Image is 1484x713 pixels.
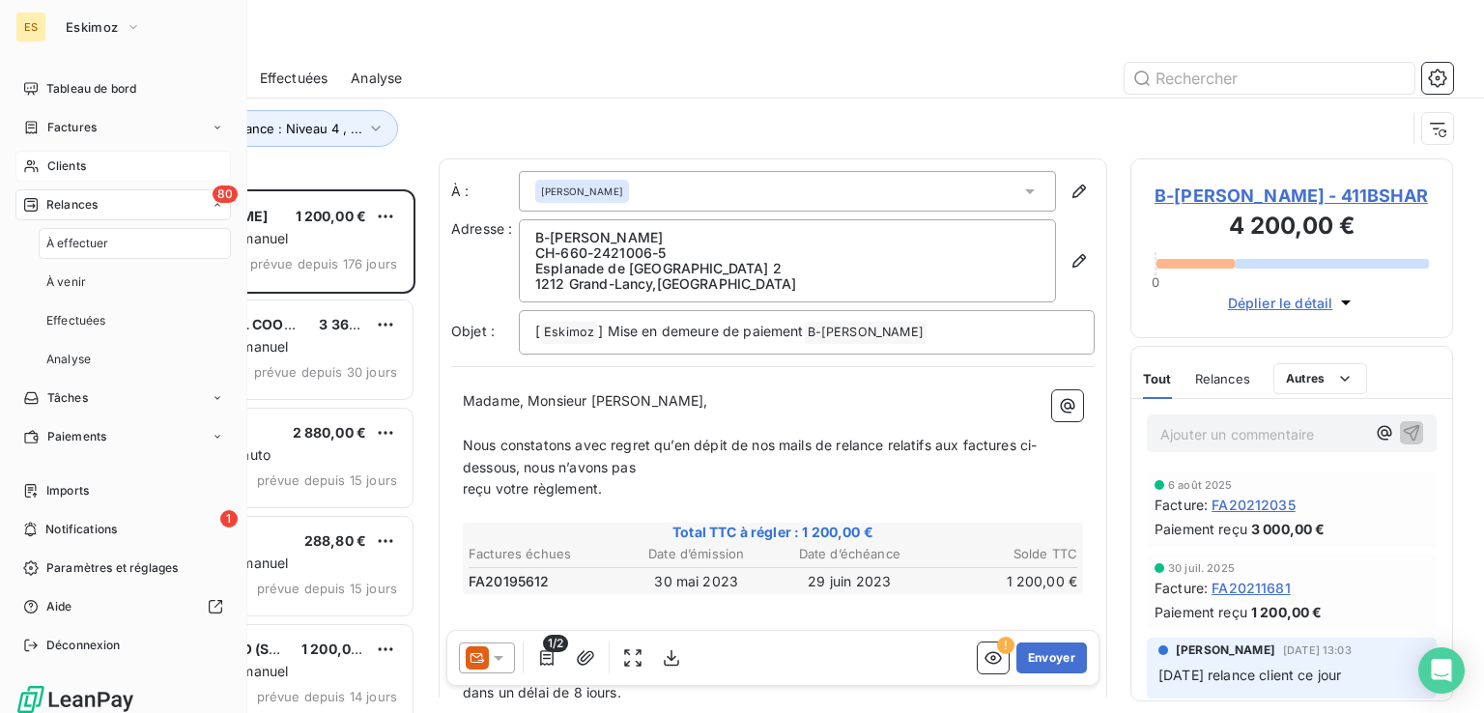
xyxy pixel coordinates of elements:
[451,182,519,201] label: À :
[260,69,328,88] span: Effectuées
[621,571,773,592] td: 30 mai 2023
[463,480,602,497] span: reçu votre règlement.
[47,157,86,175] span: Clients
[39,228,231,259] a: À effectuer
[254,364,397,380] span: prévue depuis 30 jours
[1155,183,1429,209] span: B-[PERSON_NAME] - 411BSHAR
[774,571,926,592] td: 29 juin 2023
[257,689,397,704] span: prévue depuis 14 jours
[304,532,366,549] span: 288,80 €
[165,121,362,136] span: Niveau de relance : Niveau 4 , ...
[213,185,238,203] span: 80
[15,151,231,182] a: Clients
[468,544,619,564] th: Factures échues
[805,322,927,344] span: B-[PERSON_NAME]
[451,323,495,339] span: Objet :
[296,208,367,224] span: 1 200,00 €
[66,19,118,35] span: Eskimoz
[463,684,621,700] span: dans un délai de 8 jours.
[46,235,109,252] span: À effectuer
[257,472,397,488] span: prévue depuis 15 jours
[46,482,89,499] span: Imports
[1212,495,1296,515] span: FA20212035
[1228,293,1333,313] span: Déplier le détail
[45,521,117,538] span: Notifications
[541,185,623,198] span: [PERSON_NAME]
[15,12,46,43] div: ES
[469,572,550,591] span: FA20195612
[46,559,178,577] span: Paramètres et réglages
[15,475,231,506] a: Imports
[1212,578,1291,598] span: FA20211681
[93,189,415,713] div: grid
[1251,602,1323,622] span: 1 200,00 €
[15,112,231,143] a: Factures
[1155,602,1247,622] span: Paiement reçu
[15,591,231,622] a: Aide
[47,119,97,136] span: Factures
[1273,363,1367,394] button: Autres
[1168,562,1235,574] span: 30 juil. 2025
[1168,479,1233,491] span: 6 août 2025
[46,196,98,214] span: Relances
[1016,642,1087,673] button: Envoyer
[463,437,1037,475] span: Nous constatons avec regret qu’en dépit de nos mails de relance relatifs aux factures ci-dessous,...
[47,428,106,445] span: Paiements
[39,305,231,336] a: Effectuées
[1155,209,1429,247] h3: 4 200,00 €
[15,73,231,104] a: Tableau de bord
[293,424,367,441] span: 2 880,00 €
[1152,274,1159,290] span: 0
[535,276,1040,292] p: 1212 Grand-Lancy , [GEOGRAPHIC_DATA]
[463,392,708,409] span: Madame, Monsieur [PERSON_NAME],
[46,351,91,368] span: Analyse
[46,637,121,654] span: Déconnexion
[1176,642,1275,659] span: [PERSON_NAME]
[220,510,238,528] span: 1
[535,323,540,339] span: [
[15,383,231,414] a: Tâches
[1283,644,1352,656] span: [DATE] 13:03
[301,641,373,657] span: 1 200,00 €
[15,421,231,452] a: Paiements
[39,344,231,375] a: Analyse
[535,245,1040,261] p: CH-660-2421006-5
[541,322,597,344] span: Eskimoz
[451,220,512,237] span: Adresse :
[250,256,397,271] span: prévue depuis 176 jours
[1418,647,1465,694] div: Open Intercom Messenger
[598,323,803,339] span: ] Mise en demeure de paiement
[1143,371,1172,386] span: Tout
[136,316,400,332] span: INTERNATIONAL COOKWARE ( PYREX )
[137,110,398,147] button: Niveau de relance : Niveau 4 , ...
[15,553,231,584] a: Paramètres et réglages
[351,69,402,88] span: Analyse
[46,598,72,615] span: Aide
[1155,519,1247,539] span: Paiement reçu
[927,544,1079,564] th: Solde TTC
[39,267,231,298] a: À venir
[927,571,1079,592] td: 1 200,00 €
[1251,519,1326,539] span: 3 000,00 €
[46,273,86,291] span: À venir
[621,544,773,564] th: Date d’émission
[1222,292,1362,314] button: Déplier le détail
[1155,495,1208,515] span: Facture :
[1195,371,1250,386] span: Relances
[319,316,393,332] span: 3 360,00 €
[15,189,231,375] a: 80RelancesÀ effectuerÀ venirEffectuéesAnalyse
[543,635,568,652] span: 1/2
[46,312,106,329] span: Effectuées
[1155,578,1208,598] span: Facture :
[535,230,1040,245] p: B-[PERSON_NAME]
[535,261,1040,276] p: Esplanade de [GEOGRAPHIC_DATA] 2
[466,523,1080,542] span: Total TTC à régler : 1 200,00 €
[1125,63,1414,94] input: Rechercher
[257,581,397,596] span: prévue depuis 15 jours
[774,544,926,564] th: Date d’échéance
[47,389,88,407] span: Tâches
[46,80,136,98] span: Tableau de bord
[1158,667,1341,683] span: [DATE] relance client ce jour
